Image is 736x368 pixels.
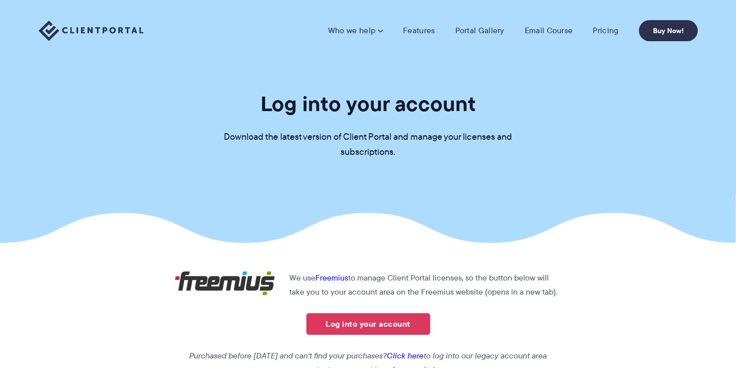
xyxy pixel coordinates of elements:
[217,130,519,160] p: Download the latest version of Client Portal and manage your licenses and subscriptions.
[639,20,698,41] a: Buy Now!
[593,26,618,36] a: Pricing
[455,26,505,36] a: Portal Gallery
[261,90,476,117] h1: Log into your account
[175,271,275,296] img: Freemius logo
[403,26,435,36] a: Features
[328,26,383,36] a: Who we help
[175,271,561,299] p: We use to manage Client Portal licenses, so the button below will take you to your account area o...
[315,272,348,284] a: Freemius
[306,313,430,335] a: Log into your account
[387,350,424,361] a: Click here
[525,26,573,36] a: Email Course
